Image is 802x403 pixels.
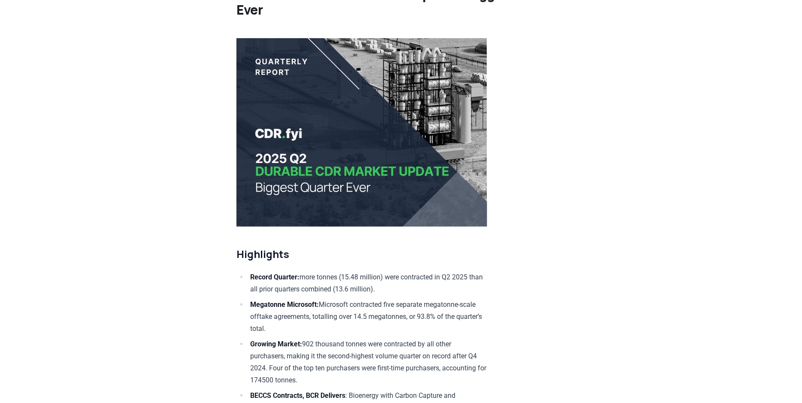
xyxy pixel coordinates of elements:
[236,38,487,227] img: blog post image
[250,340,302,348] strong: Growing Market:
[248,299,487,335] li: Microsoft contracted five separate megatonne-scale offtake agreements, totalling over 14.5 megato...
[248,338,487,386] li: 902 thousand tonnes were contracted by all other purchasers, making it the second-highest volume ...
[250,300,319,309] strong: Megatonne Microsoft:
[248,271,487,295] li: more tonnes (15.48 million) were contracted in Q2 2025 than all prior quarters combined (13.6 mil...
[250,391,345,400] strong: BECCS Contracts, BCR Delivers
[236,247,487,261] h2: Highlights
[250,273,299,281] strong: Record Quarter:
